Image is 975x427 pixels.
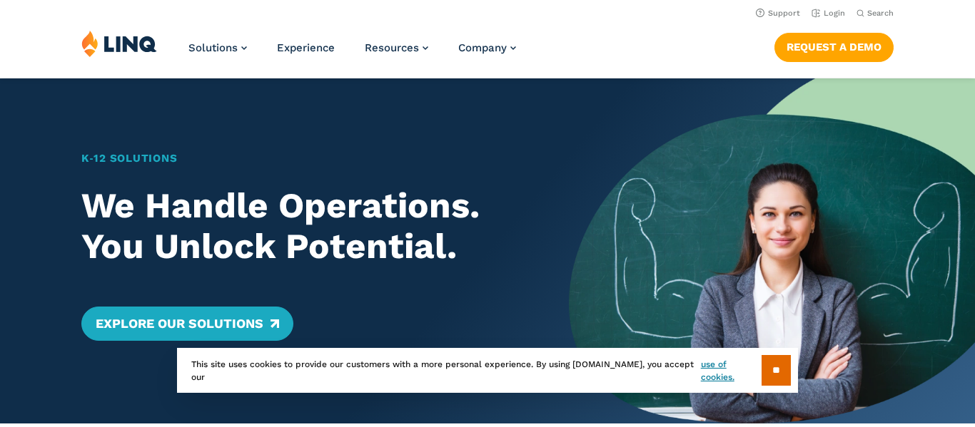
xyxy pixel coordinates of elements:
img: Home Banner [569,78,975,423]
a: Request a Demo [774,33,894,61]
span: Resources [365,41,419,54]
a: Support [756,9,800,18]
a: Company [458,41,516,54]
h1: K‑12 Solutions [81,150,529,167]
a: use of cookies. [701,358,762,384]
div: This site uses cookies to provide our customers with a more personal experience. By using [DOMAIN... [177,348,798,393]
h2: We Handle Operations. You Unlock Potential. [81,185,529,266]
nav: Button Navigation [774,30,894,61]
span: Solutions [188,41,238,54]
span: Search [867,9,894,18]
a: Solutions [188,41,247,54]
img: LINQ | K‑12 Software [81,30,157,57]
a: Explore Our Solutions [81,307,293,341]
a: Experience [277,41,335,54]
a: Login [812,9,845,18]
nav: Primary Navigation [188,30,516,77]
a: Resources [365,41,428,54]
span: Company [458,41,507,54]
button: Open Search Bar [857,8,894,19]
